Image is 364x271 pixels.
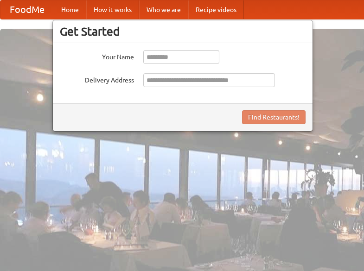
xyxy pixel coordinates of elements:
[242,110,306,124] button: Find Restaurants!
[60,25,306,38] h3: Get Started
[139,0,188,19] a: Who we are
[60,50,134,62] label: Your Name
[0,0,54,19] a: FoodMe
[188,0,244,19] a: Recipe videos
[54,0,86,19] a: Home
[60,73,134,85] label: Delivery Address
[86,0,139,19] a: How it works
